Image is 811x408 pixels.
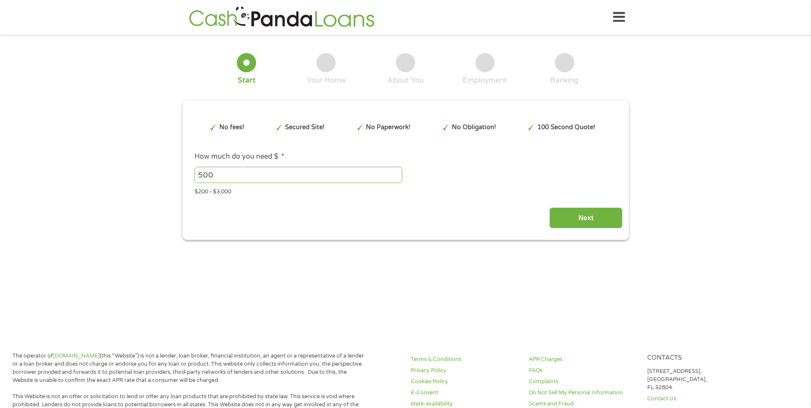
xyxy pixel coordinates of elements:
a: Terms & Conditions [411,355,519,364]
div: Employment [463,76,507,85]
h4: Contacts [647,354,755,362]
p: [STREET_ADDRESS], [GEOGRAPHIC_DATA], FL 32804. [647,367,755,392]
p: No Obligation! [452,123,496,132]
p: 100 Second Quote! [537,123,595,132]
a: FAQs [529,367,637,375]
input: Next [549,207,622,228]
div: Banking [550,76,578,85]
p: No fees! [219,123,244,132]
a: E-Consent [411,389,519,397]
div: Your Home [307,76,345,85]
a: Contact Us [647,395,755,403]
a: Privacy Policy [411,367,519,375]
div: Start [238,76,256,85]
div: $200 - $3,000 [195,185,616,196]
label: How much do you need $ [195,152,284,161]
a: [DOMAIN_NAME] [53,352,100,359]
p: The operator of (this “Website”) is not a lender, loan broker, financial institution, an agent or... [12,352,367,384]
a: Cookies Policy [411,378,519,386]
p: Secured Site! [285,123,324,132]
a: Complaints [529,378,637,386]
img: GetLoanNow Logo [186,5,377,30]
p: No Paperwork! [366,123,410,132]
a: Do Not Sell My Personal Information [529,389,637,397]
a: APR Charges [529,355,637,364]
div: About You [387,76,424,85]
